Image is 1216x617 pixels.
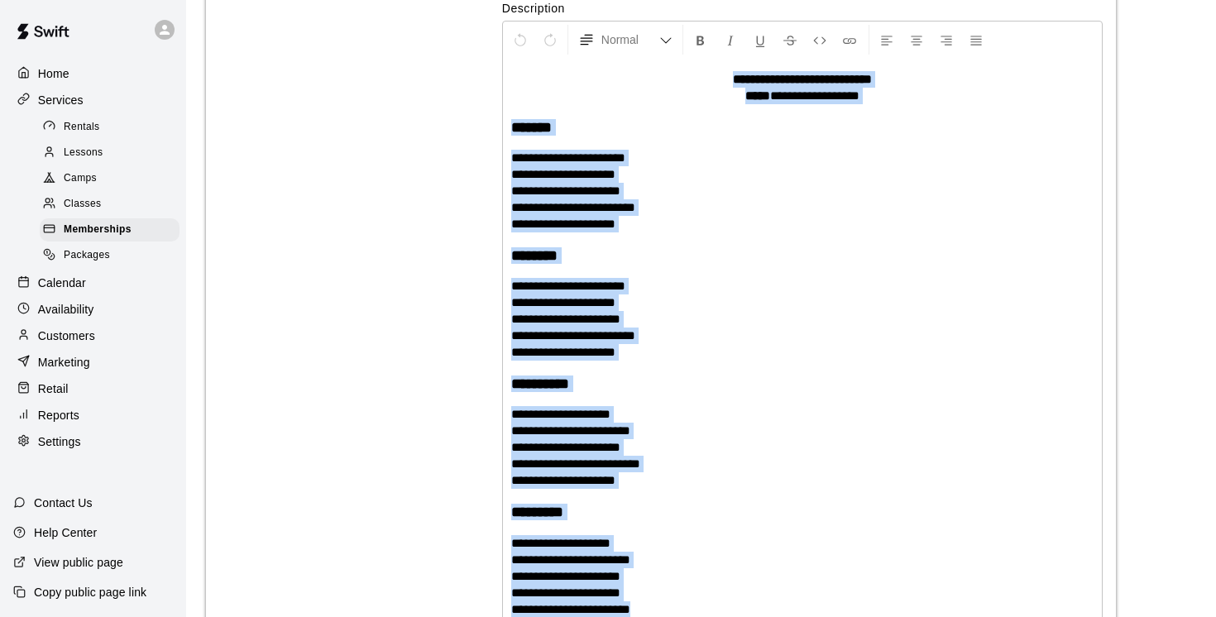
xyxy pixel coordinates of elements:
p: Reports [38,407,79,423]
a: Memberships [40,218,186,243]
p: Retail [38,380,69,397]
p: Availability [38,301,94,318]
button: Format Underline [746,25,774,55]
span: Rentals [64,119,100,136]
div: Packages [40,244,180,267]
a: Customers [13,323,173,348]
p: View public page [34,554,123,571]
a: Calendar [13,270,173,295]
span: Memberships [64,222,132,238]
div: Rentals [40,116,180,139]
p: Customers [38,328,95,344]
a: Camps [40,166,186,192]
button: Insert Link [835,25,864,55]
p: Calendar [38,275,86,291]
p: Copy public page link [34,584,146,600]
a: Packages [40,243,186,269]
a: Reports [13,403,173,428]
button: Undo [506,25,534,55]
div: Lessons [40,141,180,165]
p: Services [38,92,84,108]
button: Insert Code [806,25,834,55]
span: Camps [64,170,97,187]
p: Marketing [38,354,90,371]
span: Packages [64,247,110,264]
div: Camps [40,167,180,190]
p: Home [38,65,69,82]
a: Retail [13,376,173,401]
button: Right Align [932,25,960,55]
button: Format Italics [716,25,744,55]
p: Help Center [34,524,97,541]
button: Justify Align [962,25,990,55]
a: Lessons [40,140,186,165]
button: Format Strikethrough [776,25,804,55]
button: Center Align [902,25,931,55]
p: Contact Us [34,495,93,511]
span: Classes [64,196,101,213]
p: Settings [38,433,81,450]
button: Format Bold [687,25,715,55]
button: Formatting Options [572,25,679,55]
a: Rentals [40,114,186,140]
button: Redo [536,25,564,55]
a: Settings [13,429,173,454]
a: Home [13,61,173,86]
a: Classes [40,192,186,218]
a: Services [13,88,173,112]
span: Normal [601,31,659,48]
span: Lessons [64,145,103,161]
button: Left Align [873,25,901,55]
div: Memberships [40,218,180,242]
div: Classes [40,193,180,216]
a: Marketing [13,350,173,375]
a: Availability [13,297,173,322]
